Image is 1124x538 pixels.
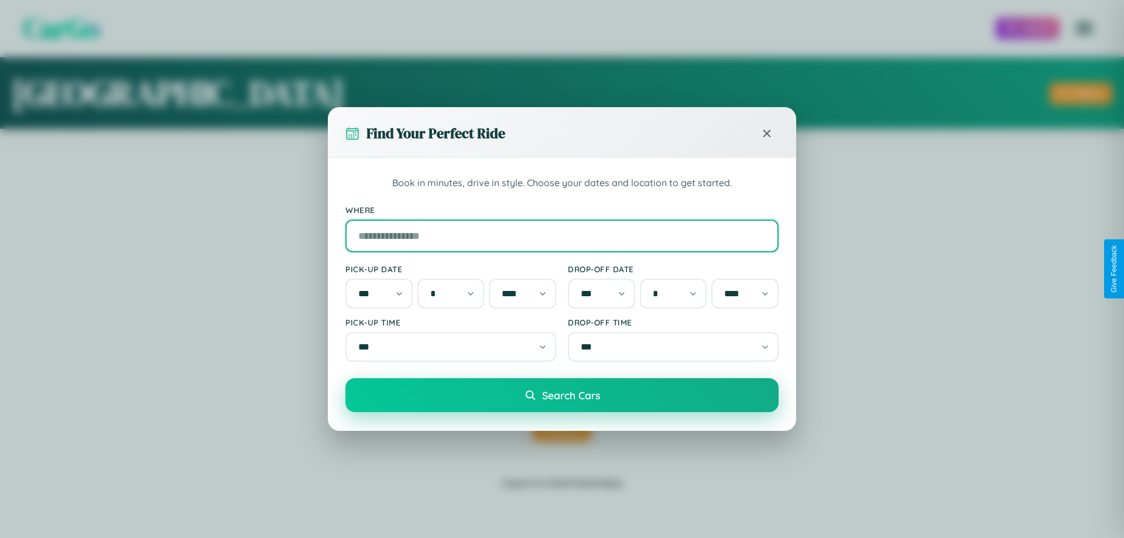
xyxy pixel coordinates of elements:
[345,264,556,274] label: Pick-up Date
[366,124,505,143] h3: Find Your Perfect Ride
[568,317,779,327] label: Drop-off Time
[345,378,779,412] button: Search Cars
[542,389,600,402] span: Search Cars
[345,176,779,191] p: Book in minutes, drive in style. Choose your dates and location to get started.
[568,264,779,274] label: Drop-off Date
[345,317,556,327] label: Pick-up Time
[345,205,779,215] label: Where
